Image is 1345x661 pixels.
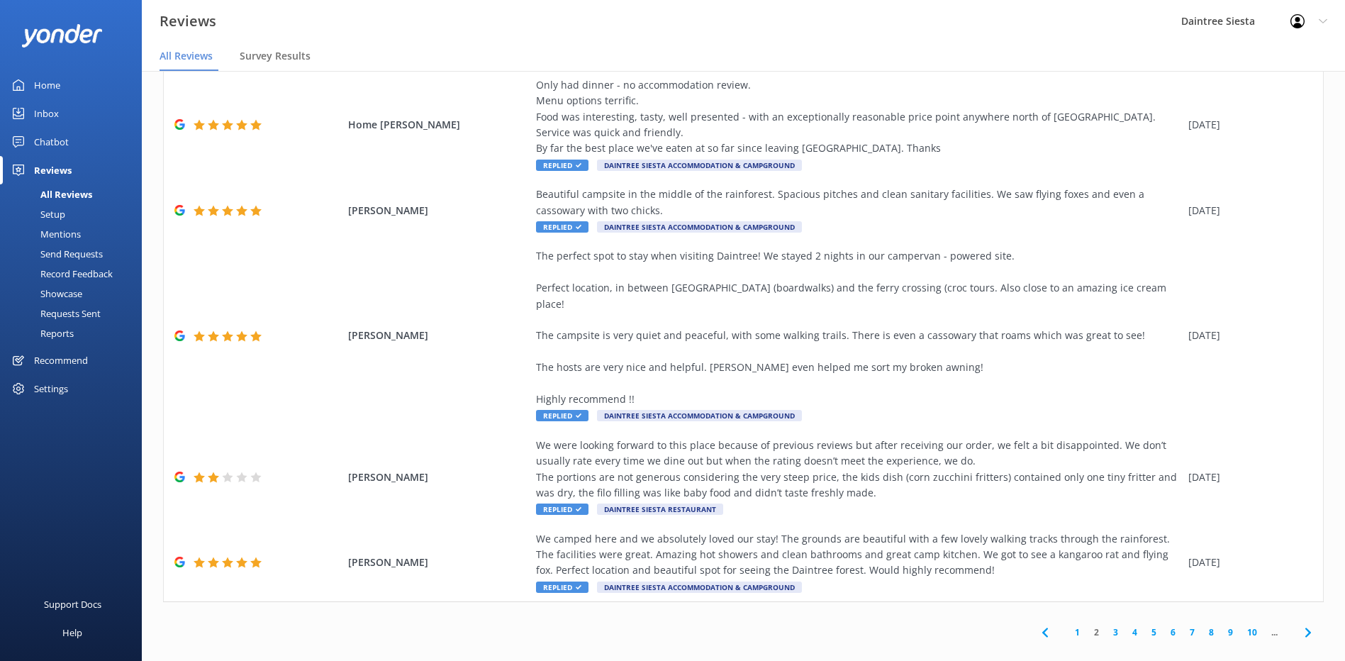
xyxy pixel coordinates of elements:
[536,160,588,171] span: Replied
[1163,626,1183,639] a: 6
[9,323,74,343] div: Reports
[597,582,802,593] span: Daintree Siesta Accommodation & Campground
[348,203,529,218] span: [PERSON_NAME]
[9,204,65,224] div: Setup
[21,24,103,48] img: yonder-white-logo.png
[1188,117,1305,133] div: [DATE]
[34,99,59,128] div: Inbox
[9,224,81,244] div: Mentions
[1087,626,1106,639] a: 2
[34,346,88,374] div: Recommend
[597,221,802,233] span: Daintree Siesta Accommodation & Campground
[34,374,68,403] div: Settings
[1202,626,1221,639] a: 8
[34,71,60,99] div: Home
[1188,328,1305,343] div: [DATE]
[536,531,1181,579] div: We camped here and we absolutely loved our stay! The grounds are beautiful with a few lovely walk...
[536,582,588,593] span: Replied
[9,323,142,343] a: Reports
[9,184,142,204] a: All Reviews
[1125,626,1144,639] a: 4
[9,224,142,244] a: Mentions
[9,244,103,264] div: Send Requests
[1183,626,1202,639] a: 7
[597,160,802,171] span: Daintree Siesta Accommodation & Campground
[34,128,69,156] div: Chatbot
[44,590,101,618] div: Support Docs
[348,555,529,570] span: [PERSON_NAME]
[348,470,529,485] span: [PERSON_NAME]
[536,438,1181,501] div: We were looking forward to this place because of previous reviews but after receiving our order, ...
[240,49,311,63] span: Survey Results
[1188,203,1305,218] div: [DATE]
[348,117,529,133] span: Home [PERSON_NAME]
[1221,626,1240,639] a: 9
[9,184,92,204] div: All Reviews
[1240,626,1264,639] a: 10
[1264,626,1285,639] span: ...
[1144,626,1163,639] a: 5
[9,304,101,323] div: Requests Sent
[160,49,213,63] span: All Reviews
[1188,555,1305,570] div: [DATE]
[536,248,1181,407] div: The perfect spot to stay when visiting Daintree! We stayed 2 nights in our campervan - powered si...
[62,618,82,647] div: Help
[536,504,588,515] span: Replied
[536,410,588,421] span: Replied
[160,10,216,33] h3: Reviews
[9,264,113,284] div: Record Feedback
[9,284,82,304] div: Showcase
[348,328,529,343] span: [PERSON_NAME]
[34,156,72,184] div: Reviews
[597,410,802,421] span: Daintree Siesta Accommodation & Campground
[1188,470,1305,485] div: [DATE]
[536,221,588,233] span: Replied
[1068,626,1087,639] a: 1
[9,304,142,323] a: Requests Sent
[1106,626,1125,639] a: 3
[9,204,142,224] a: Setup
[9,264,142,284] a: Record Feedback
[597,504,723,515] span: Daintree Siesta Restaurant
[536,187,1181,218] div: Beautiful campsite in the middle of the rainforest. Spacious pitches and clean sanitary facilitie...
[9,284,142,304] a: Showcase
[536,77,1181,157] div: Only had dinner - no accommodation review. Menu options terrific. Food was interesting, tasty, we...
[9,244,142,264] a: Send Requests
